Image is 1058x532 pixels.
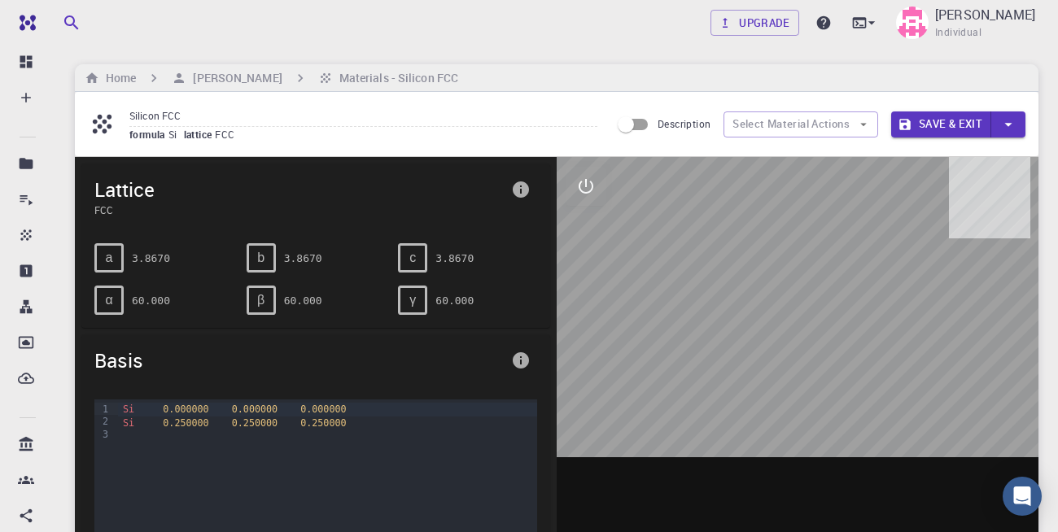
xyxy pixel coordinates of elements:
[186,69,282,87] h6: [PERSON_NAME]
[94,415,111,427] div: 2
[215,128,241,141] span: FCC
[409,293,416,307] span: γ
[257,251,264,265] span: b
[891,111,991,137] button: Save & Exit
[132,286,170,315] pre: 60.000
[94,177,505,203] span: Lattice
[123,417,134,429] span: Si
[132,244,170,273] pre: 3.8670
[94,347,505,373] span: Basis
[184,128,216,141] span: lattice
[123,403,134,415] span: Si
[168,128,184,141] span: Si
[435,286,474,315] pre: 60.000
[257,293,264,307] span: β
[435,244,474,273] pre: 3.8670
[333,69,458,87] h6: Materials - Silicon FCC
[129,128,168,141] span: formula
[94,203,505,217] span: FCC
[409,251,416,265] span: c
[935,5,1035,24] p: [PERSON_NAME]
[284,286,322,315] pre: 60.000
[232,403,278,415] span: 0.000000
[658,117,710,130] span: Description
[105,293,112,307] span: α
[163,417,208,429] span: 0.250000
[710,10,799,36] a: Upgrade
[935,24,981,41] span: Individual
[94,428,111,440] div: 3
[505,344,537,377] button: info
[13,15,36,31] img: logo
[106,251,113,265] span: a
[99,69,136,87] h6: Home
[81,69,461,87] nav: breadcrumb
[1003,477,1042,516] div: Open Intercom Messenger
[505,173,537,206] button: info
[34,11,93,26] span: Support
[94,403,111,415] div: 1
[896,7,929,39] img: Dr. Prem Kushwaha
[163,403,208,415] span: 0.000000
[300,417,346,429] span: 0.250000
[724,111,878,137] button: Select Material Actions
[300,403,346,415] span: 0.000000
[232,417,278,429] span: 0.250000
[284,244,322,273] pre: 3.8670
